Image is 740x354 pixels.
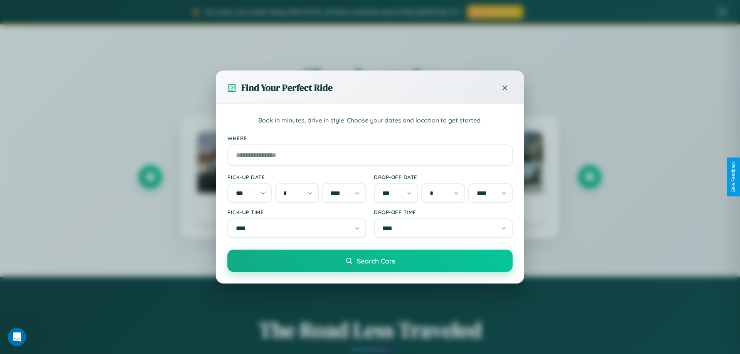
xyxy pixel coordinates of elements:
label: Pick-up Date [227,174,366,180]
label: Drop-off Date [374,174,513,180]
label: Where [227,135,513,141]
button: Search Cars [227,250,513,272]
p: Book in minutes, drive in style. Choose your dates and location to get started. [227,116,513,126]
span: Search Cars [357,257,395,265]
h3: Find Your Perfect Ride [241,81,333,94]
label: Pick-up Time [227,209,366,215]
label: Drop-off Time [374,209,513,215]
